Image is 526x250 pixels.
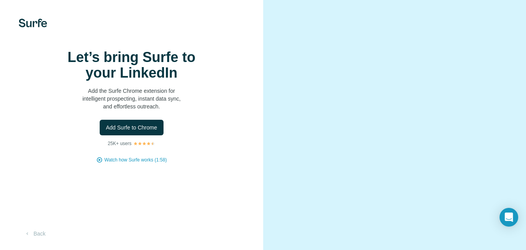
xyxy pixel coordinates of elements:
button: Add Surfe to Chrome [100,120,164,135]
img: Rating Stars [133,141,155,146]
h1: Let’s bring Surfe to your LinkedIn [54,50,209,81]
p: Add the Surfe Chrome extension for intelligent prospecting, instant data sync, and effortless out... [54,87,209,110]
p: 25K+ users [108,140,132,147]
button: Back [19,227,51,241]
div: Open Intercom Messenger [500,208,518,227]
button: Watch how Surfe works (1:58) [104,156,167,163]
img: Surfe's logo [19,19,47,27]
span: Add Surfe to Chrome [106,124,157,131]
